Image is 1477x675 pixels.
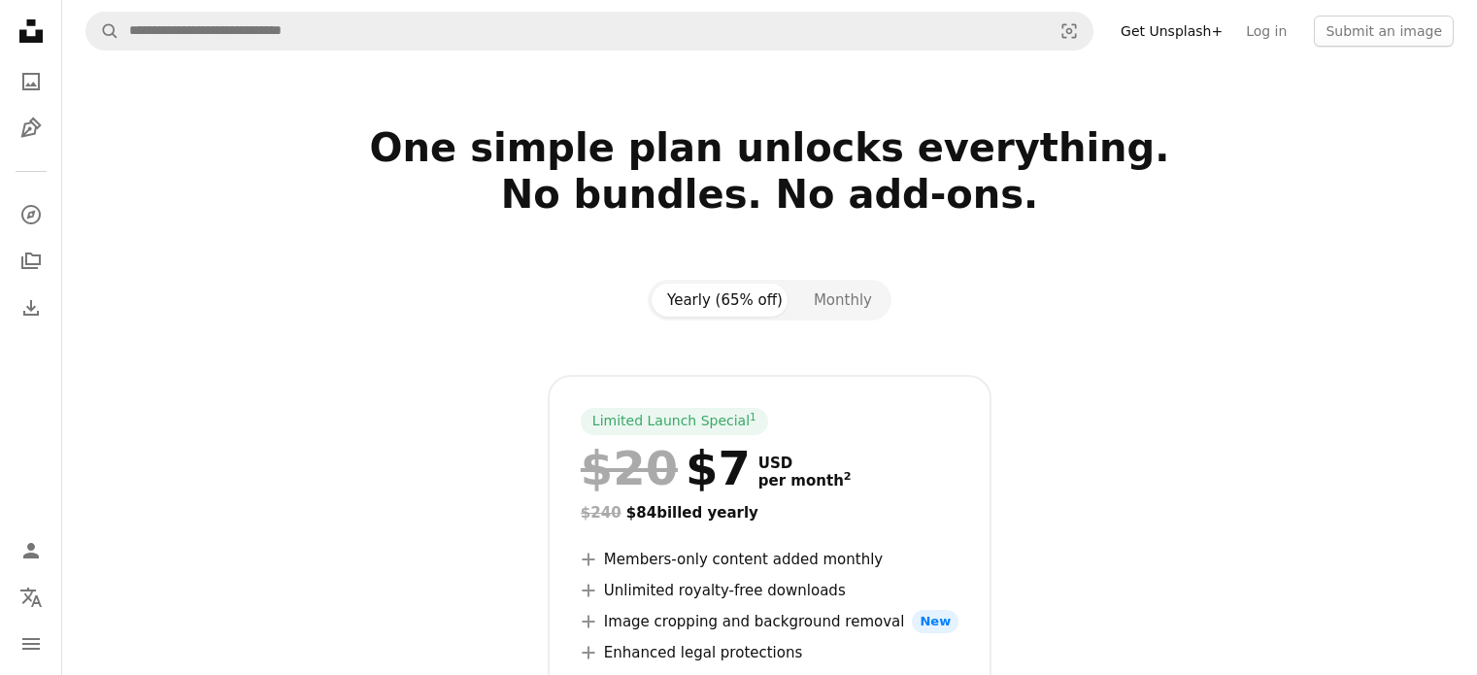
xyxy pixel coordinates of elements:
[1109,16,1234,47] a: Get Unsplash+
[581,504,621,522] span: $240
[581,579,958,602] li: Unlimited royalty-free downloads
[750,411,756,422] sup: 1
[581,641,958,664] li: Enhanced legal protections
[746,412,760,431] a: 1
[12,12,50,54] a: Home — Unsplash
[12,62,50,101] a: Photos
[581,501,958,524] div: $84 billed yearly
[581,548,958,571] li: Members-only content added monthly
[581,443,751,493] div: $7
[12,531,50,570] a: Log in / Sign up
[758,455,852,472] span: USD
[1234,16,1298,47] a: Log in
[652,284,798,317] button: Yearly (65% off)
[581,443,678,493] span: $20
[12,195,50,234] a: Explore
[12,109,50,148] a: Illustrations
[844,470,852,483] sup: 2
[912,610,958,633] span: New
[12,624,50,663] button: Menu
[12,578,50,617] button: Language
[581,610,958,633] li: Image cropping and background removal
[86,13,119,50] button: Search Unsplash
[798,284,888,317] button: Monthly
[85,12,1093,51] form: Find visuals sitewide
[840,472,856,489] a: 2
[758,472,852,489] span: per month
[12,288,50,327] a: Download History
[581,408,768,435] div: Limited Launch Special
[145,124,1395,264] h2: One simple plan unlocks everything. No bundles. No add-ons.
[1314,16,1454,47] button: Submit an image
[12,242,50,281] a: Collections
[1046,13,1092,50] button: Visual search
